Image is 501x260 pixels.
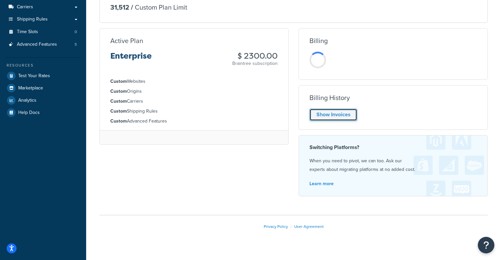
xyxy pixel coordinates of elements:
a: Carriers [5,1,81,13]
strong: Custom [110,78,127,85]
li: Advanced Features [110,118,278,125]
a: Analytics [5,94,81,106]
li: Shipping Rules [110,108,278,115]
li: Origins [110,88,278,95]
h3: Enterprise [110,52,152,66]
li: Websites [110,78,278,85]
span: Help Docs [18,110,40,116]
h3: Billing [309,37,328,44]
span: Test Your Rates [18,73,50,79]
a: Shipping Rules [5,13,81,26]
span: 5 [75,42,77,47]
div: Resources [5,63,81,68]
a: Privacy Policy [264,224,288,230]
h4: Switching Platforms? [309,143,477,151]
span: / [131,2,133,12]
span: 0 [75,29,77,35]
a: Learn more [309,180,334,187]
p: 31,512 [110,3,129,12]
span: Advanced Features [17,42,57,47]
strong: Custom [110,118,127,125]
a: Show Invoices [309,109,357,121]
button: Open Resource Center [478,237,494,253]
span: | [291,224,292,230]
a: Test Your Rates [5,70,81,82]
li: Advanced Features [5,38,81,51]
strong: Custom [110,98,127,105]
p: Custom Plan Limit [129,3,187,12]
p: When you need to pivot, we can too. Ask our experts about migrating platforms at no added cost. [309,157,477,174]
p: Braintree subscription [232,60,278,67]
span: Time Slots [17,29,38,35]
a: Help Docs [5,107,81,119]
li: Carriers [110,98,278,105]
span: Shipping Rules [17,17,48,22]
a: User Agreement [294,224,324,230]
a: Time Slots 0 [5,26,81,38]
a: Advanced Features 5 [5,38,81,51]
h3: Active Plan [110,37,143,44]
h3: $ 2300.00 [232,52,278,60]
strong: Custom [110,108,127,115]
h3: Billing History [309,94,350,101]
li: Time Slots [5,26,81,38]
strong: Custom [110,88,127,95]
a: Marketplace [5,82,81,94]
span: Analytics [18,98,36,103]
span: Carriers [17,4,33,10]
span: Marketplace [18,85,43,91]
